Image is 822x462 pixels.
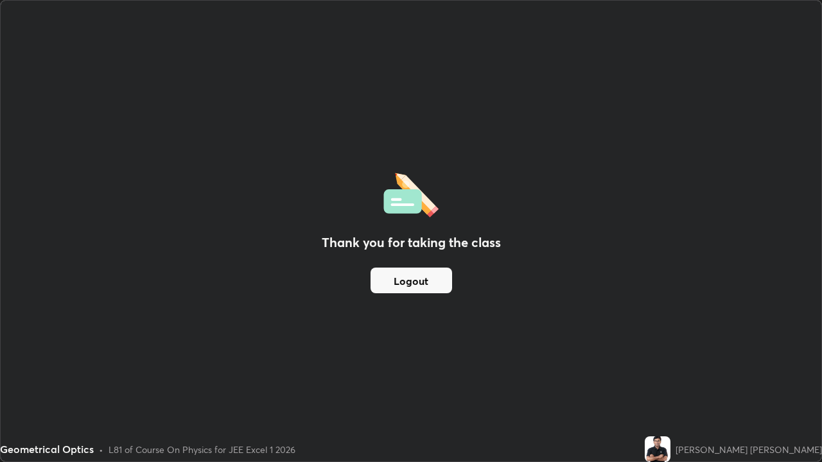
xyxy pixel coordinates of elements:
img: offlineFeedback.1438e8b3.svg [383,169,439,218]
div: L81 of Course On Physics for JEE Excel 1 2026 [109,443,295,456]
h2: Thank you for taking the class [322,233,501,252]
img: 69af8b3bbf82471eb9dbcfa53d5670df.jpg [645,436,670,462]
div: [PERSON_NAME] [PERSON_NAME] [676,443,822,456]
button: Logout [371,268,452,293]
div: • [99,443,103,456]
